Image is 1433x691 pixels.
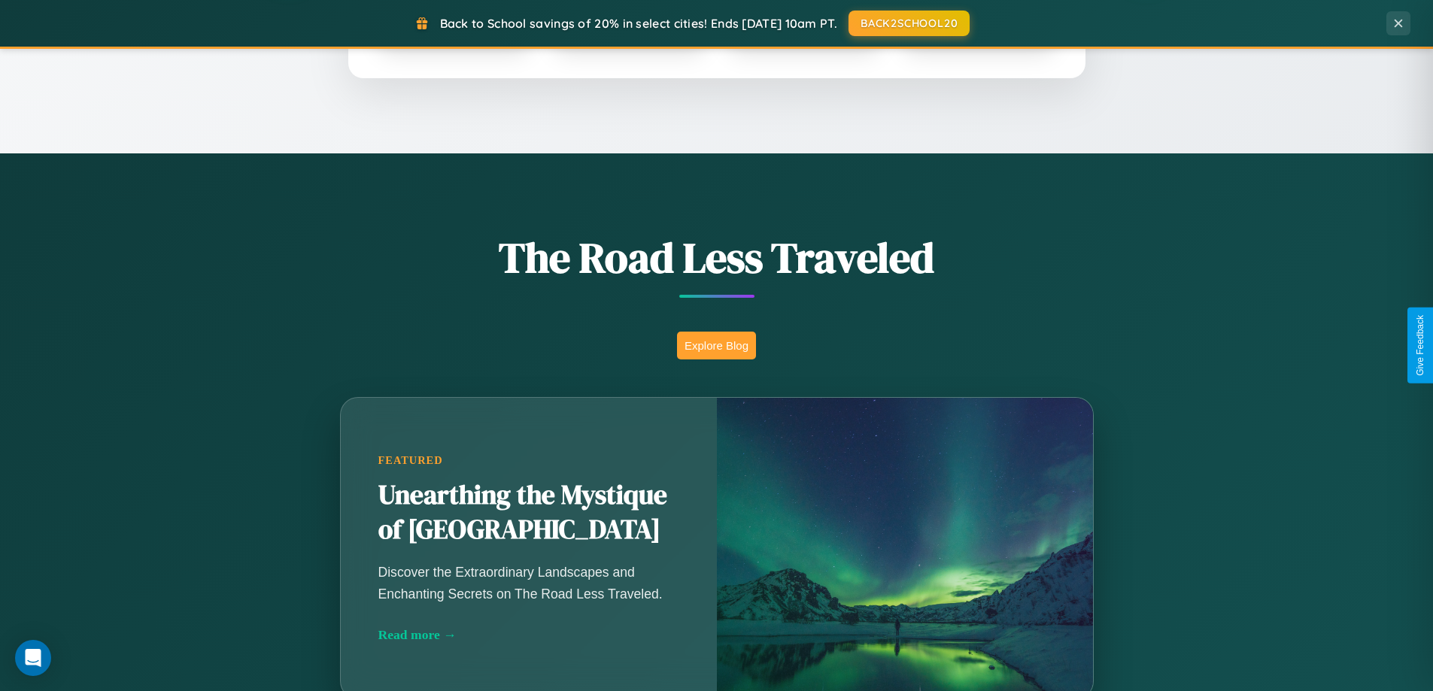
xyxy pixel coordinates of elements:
[266,229,1168,286] h1: The Road Less Traveled
[440,16,837,31] span: Back to School savings of 20% in select cities! Ends [DATE] 10am PT.
[378,454,679,467] div: Featured
[677,332,756,359] button: Explore Blog
[15,640,51,676] div: Open Intercom Messenger
[1415,315,1425,376] div: Give Feedback
[378,478,679,547] h2: Unearthing the Mystique of [GEOGRAPHIC_DATA]
[378,562,679,604] p: Discover the Extraordinary Landscapes and Enchanting Secrets on The Road Less Traveled.
[849,11,970,36] button: BACK2SCHOOL20
[378,627,679,643] div: Read more →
